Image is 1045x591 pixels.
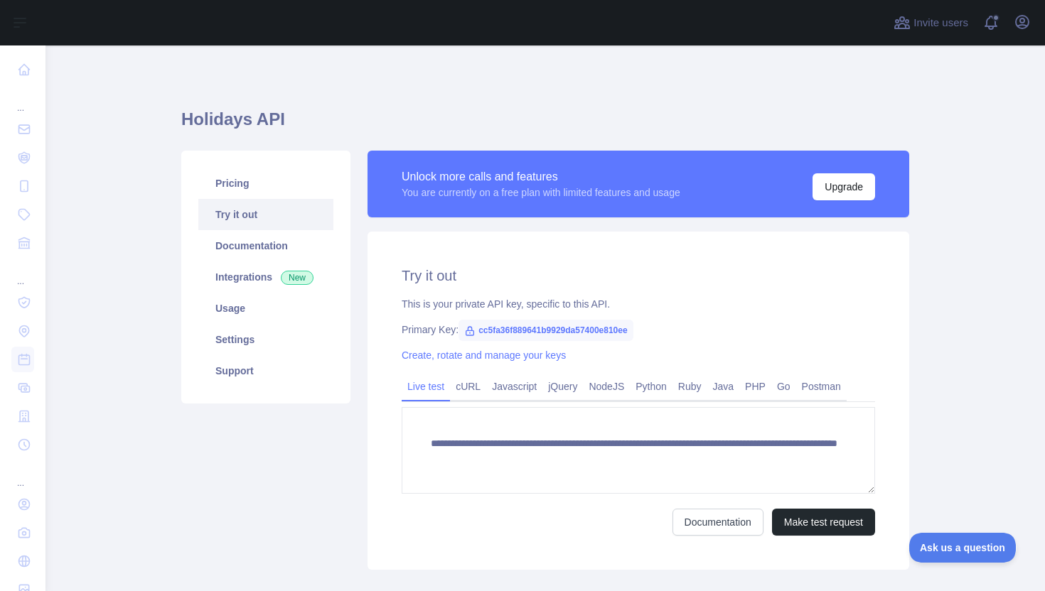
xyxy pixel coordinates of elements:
h1: Holidays API [181,108,909,142]
h2: Try it out [402,266,875,286]
a: Support [198,355,333,386]
a: Usage [198,293,333,324]
a: cURL [450,375,486,398]
button: Upgrade [813,173,875,200]
iframe: Toggle Customer Support [909,533,1017,563]
a: Documentation [198,230,333,261]
button: Invite users [891,11,971,34]
a: Try it out [198,199,333,230]
a: PHP [739,375,771,398]
div: Primary Key: [402,322,875,337]
a: Live test [402,375,450,398]
a: Javascript [486,375,542,398]
a: jQuery [542,375,583,398]
a: NodeJS [583,375,630,398]
div: You are currently on a free plan with limited features and usage [402,185,680,200]
div: Unlock more calls and features [402,168,680,185]
div: ... [11,259,34,287]
a: Integrations New [198,261,333,293]
span: Invite users [913,15,968,31]
a: Java [707,375,740,398]
a: Postman [796,375,847,398]
button: Make test request [772,509,875,536]
a: Go [771,375,796,398]
div: ... [11,85,34,114]
a: Ruby [672,375,707,398]
span: cc5fa36f889641b9929da57400e810ee [459,320,633,341]
a: Documentation [672,509,763,536]
div: This is your private API key, specific to this API. [402,297,875,311]
a: Pricing [198,168,333,199]
a: Settings [198,324,333,355]
span: New [281,271,313,285]
a: Create, rotate and manage your keys [402,349,566,361]
div: ... [11,460,34,489]
a: Python [630,375,672,398]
